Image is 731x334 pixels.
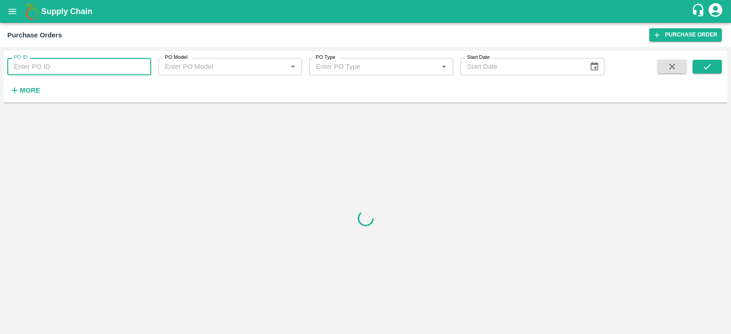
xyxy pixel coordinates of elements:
a: Purchase Order [649,28,722,42]
label: PO ID [14,54,27,61]
input: Enter PO Type [312,61,435,73]
button: Choose date [586,58,603,75]
input: Enter PO ID [7,58,151,75]
div: customer-support [691,3,707,20]
div: account of current user [707,2,724,21]
div: Purchase Orders [7,29,62,41]
button: open drawer [2,1,23,22]
img: logo [23,2,41,21]
b: Supply Chain [41,7,92,16]
label: PO Model [165,54,188,61]
strong: More [20,87,40,94]
button: Open [438,61,450,73]
label: Start Date [467,54,490,61]
button: More [7,83,42,98]
a: Supply Chain [41,5,691,18]
label: PO Type [316,54,335,61]
input: Start Date [461,58,582,75]
input: Enter PO Model [161,61,285,73]
button: Open [287,61,299,73]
